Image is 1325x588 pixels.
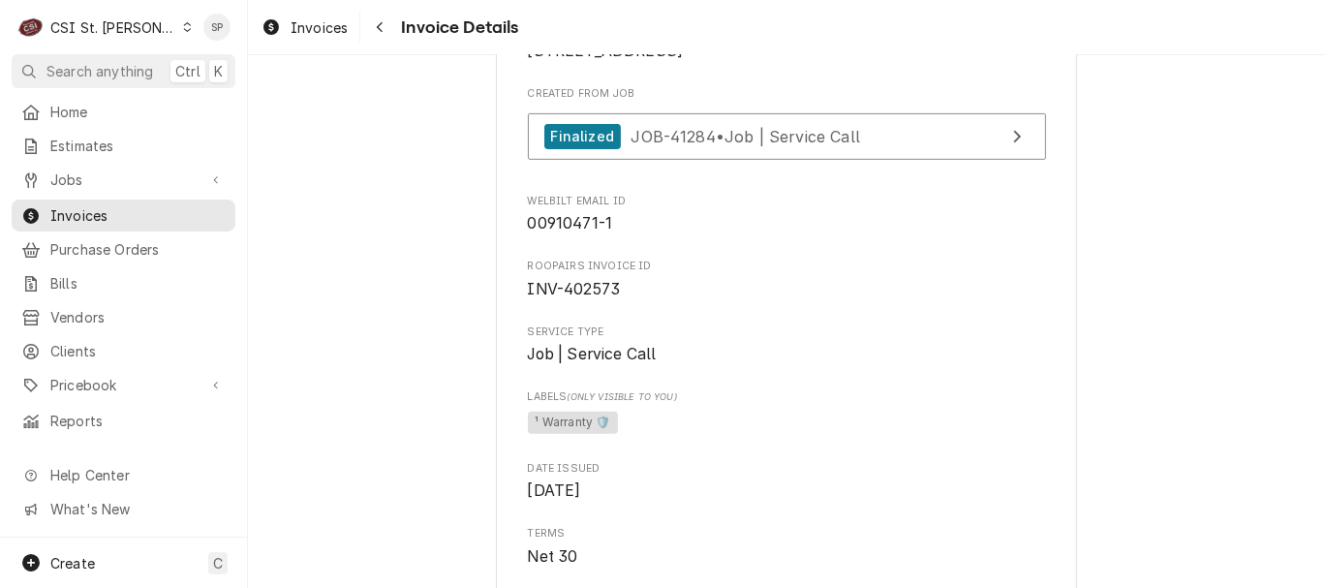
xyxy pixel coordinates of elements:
a: Bills [12,267,235,299]
a: Vendors [12,301,235,333]
div: Roopairs Invoice ID [528,259,1046,300]
span: Invoices [291,17,348,38]
span: Reports [50,411,226,431]
div: SP [203,14,231,41]
span: Create [50,555,95,572]
span: Purchase Orders [50,239,226,260]
span: C [213,553,223,573]
span: Service Type [528,325,1046,340]
button: Navigate back [364,12,395,43]
a: Home [12,96,235,128]
span: Roopairs Invoice ID [528,259,1046,274]
span: Home [50,102,226,122]
a: View Job [528,113,1046,161]
span: ¹ Warranty 🛡️ [528,412,619,435]
span: Labels [528,389,1046,405]
span: Ctrl [175,61,200,81]
span: Estimates [50,136,226,156]
span: Search anything [46,61,153,81]
div: C [17,14,45,41]
span: Date Issued [528,461,1046,477]
a: Invoices [254,12,355,44]
span: Net 30 [528,547,578,566]
span: Bills [50,273,226,294]
span: Terms [528,526,1046,542]
span: (Only Visible to You) [567,391,676,402]
a: Go to Pricebook [12,369,235,401]
button: Search anythingCtrlK [12,54,235,88]
span: Welbilt Email ID [528,194,1046,209]
span: Date Issued [528,480,1046,503]
span: Vendors [50,307,226,327]
a: Go to Jobs [12,164,235,196]
span: Welbilt Email ID [528,212,1046,235]
span: Pricebook [50,375,197,395]
span: Clients [50,341,226,361]
div: Welbilt Email ID [528,194,1046,235]
a: Invoices [12,200,235,232]
div: Created From Job [528,86,1046,170]
a: Go to Help Center [12,459,235,491]
span: 00910471-1 [528,214,613,232]
span: Job | Service Call [528,345,657,363]
a: Purchase Orders [12,233,235,265]
div: Finalized [544,124,621,150]
span: JOB-41284 • Job | Service Call [631,126,860,145]
div: Shelley Politte's Avatar [203,14,231,41]
span: K [214,61,223,81]
span: Roopairs Invoice ID [528,278,1046,301]
span: [object Object] [528,409,1046,438]
div: CSI St. [PERSON_NAME] [50,17,176,38]
span: Invoices [50,205,226,226]
span: Created From Job [528,86,1046,102]
div: Date Issued [528,461,1046,503]
div: Terms [528,526,1046,568]
div: [object Object] [528,389,1046,437]
a: Clients [12,335,235,367]
span: [DATE] [528,481,581,500]
span: Terms [528,545,1046,569]
a: Reports [12,405,235,437]
div: Service Type [528,325,1046,366]
span: Help Center [50,465,224,485]
span: INV-402573 [528,280,621,298]
span: Service Type [528,343,1046,366]
span: What's New [50,499,224,519]
div: CSI St. Louis's Avatar [17,14,45,41]
a: Estimates [12,130,235,162]
a: Go to What's New [12,493,235,525]
span: Jobs [50,170,197,190]
span: Invoice Details [395,15,518,41]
